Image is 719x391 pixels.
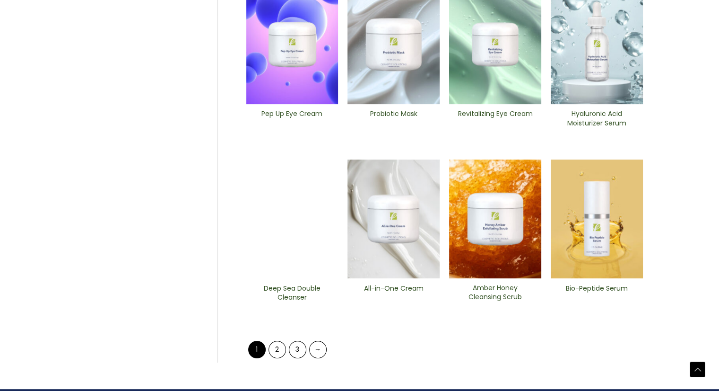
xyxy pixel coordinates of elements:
a: Revitalizing ​Eye Cream [457,109,533,131]
nav: Product Pagination [246,340,643,363]
h2: Bio-Peptide ​Serum [559,284,635,302]
a: Hyaluronic Acid Moisturizer Serum [559,109,635,131]
a: Bio-Peptide ​Serum [559,284,635,305]
a: Deep Sea Double Cleanser [254,284,330,305]
h2: Amber Honey Cleansing Scrub [457,284,533,302]
span: Page 1 [248,341,266,358]
img: Deep Sea Double Cleanser [246,160,338,279]
a: Probiotic Mask [355,109,432,131]
h2: All-in-One ​Cream [355,284,432,302]
img: Amber Honey Cleansing Scrub [449,160,541,278]
a: All-in-One ​Cream [355,284,432,305]
a: Page 2 [269,341,286,358]
h2: Probiotic Mask [355,109,432,127]
h2: Pep Up Eye Cream [254,109,330,127]
a: Amber Honey Cleansing Scrub [457,284,533,305]
h2: Deep Sea Double Cleanser [254,284,330,302]
a: → [309,341,327,358]
img: All In One Cream [347,160,440,279]
h2: Hyaluronic Acid Moisturizer Serum [559,109,635,127]
a: Page 3 [289,341,306,358]
a: Pep Up Eye Cream [254,109,330,131]
img: Bio-Peptide ​Serum [551,160,643,279]
h2: Revitalizing ​Eye Cream [457,109,533,127]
